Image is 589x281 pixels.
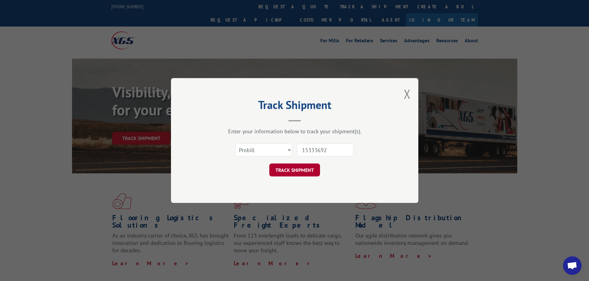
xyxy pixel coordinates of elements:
a: Open chat [563,256,582,275]
button: TRACK SHIPMENT [269,163,320,176]
div: Enter your information below to track your shipment(s). [202,128,387,135]
input: Number(s) [297,143,354,156]
button: Close modal [404,86,411,102]
h2: Track Shipment [202,101,387,112]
